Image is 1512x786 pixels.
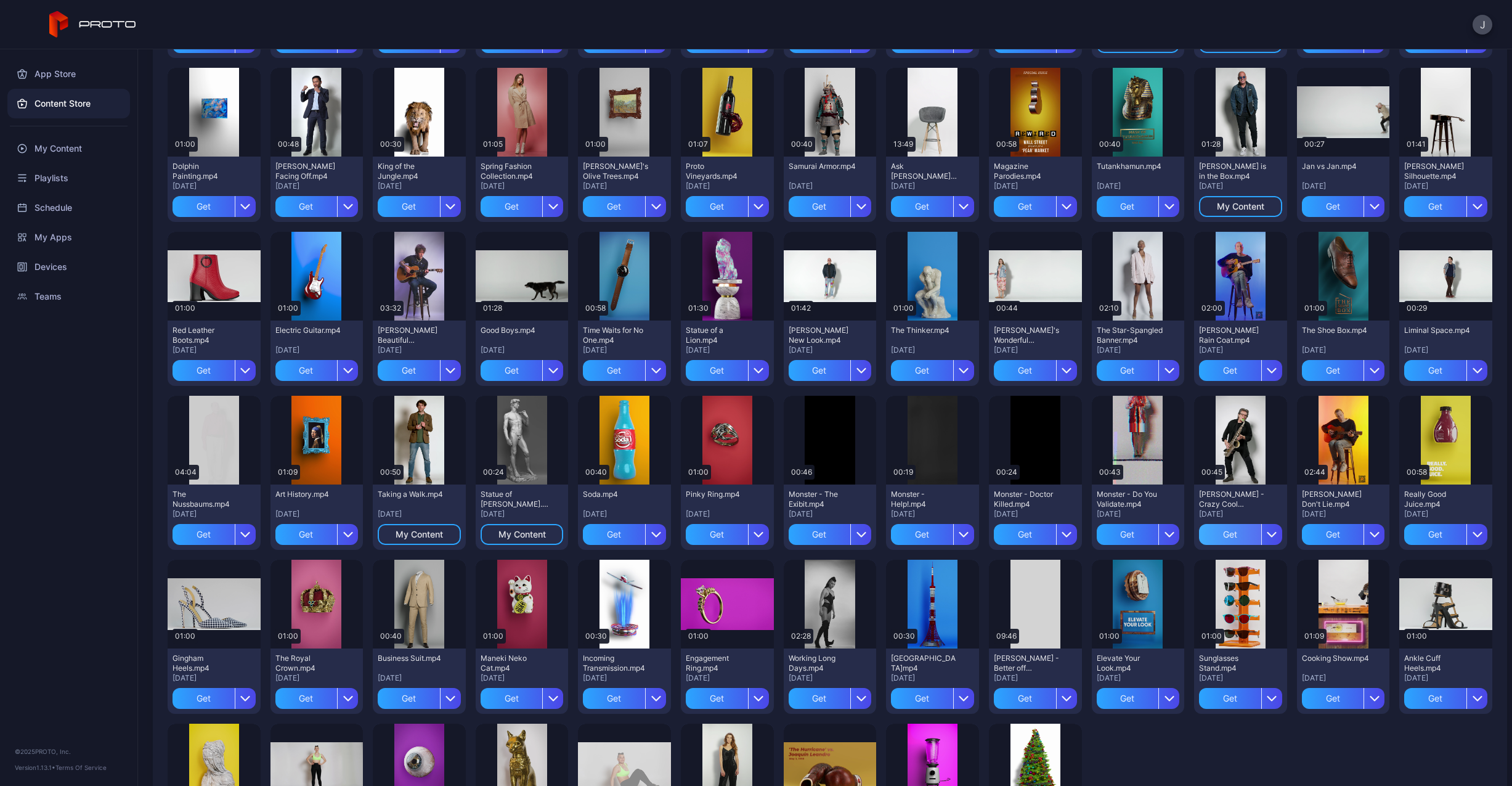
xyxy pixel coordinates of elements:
div: Magazine Parodies.mp4 [994,162,1062,181]
div: Samurai Armor.mp4 [789,162,856,171]
div: [DATE] [481,345,564,355]
div: Monster - Doctor Killed.mp4 [994,489,1062,509]
div: Taking a Walk.mp4 [378,489,445,499]
button: Get [891,524,974,545]
button: Get [994,196,1077,217]
div: Liminal Space.mp4 [1404,325,1472,335]
div: Get [686,360,748,381]
div: [DATE] [1097,509,1180,519]
a: My Content [7,134,130,163]
div: Gingham Heels.mp4 [173,653,240,673]
div: Get [789,524,851,545]
div: [DATE] [1097,345,1180,355]
div: Get [686,196,748,217]
div: Get [378,196,440,217]
div: Incoming Transmission.mp4 [583,653,651,673]
div: [DATE] [1404,181,1487,191]
button: Get [1404,360,1487,381]
div: Get [1199,524,1261,545]
div: Get [1199,688,1261,709]
button: Get [1404,524,1487,545]
div: Schedule [7,193,130,223]
div: Get [1097,688,1159,709]
div: Get [583,196,645,217]
div: The Shoe Box.mp4 [1302,325,1370,335]
button: Get [789,360,872,381]
div: Get [173,196,235,217]
div: © 2025 PROTO, Inc. [15,747,123,756]
div: [DATE] [173,673,256,683]
div: [DATE] [481,509,564,519]
button: Get [891,688,974,709]
div: Get [994,688,1056,709]
div: Get [583,688,645,709]
div: Time Waits for No One.mp4 [583,325,651,345]
div: [DATE] [994,673,1077,683]
button: Get [789,196,872,217]
div: Pinky Ring.mp4 [686,489,754,499]
div: [DATE] [1097,673,1180,683]
button: Get [481,688,564,709]
div: Diane Franklin - Better off Dead.mp4 [994,653,1062,673]
div: Get [1404,196,1466,217]
div: Get [1302,524,1364,545]
div: [DATE] [994,345,1077,355]
div: My Content [396,530,443,539]
div: [DATE] [583,509,666,519]
button: Get [1302,524,1385,545]
div: Electric Guitar.mp4 [275,325,343,335]
div: Scott Page - Crazy Cool Technology.mp4 [1199,489,1267,509]
button: Get [378,360,461,381]
button: Get [1302,196,1385,217]
div: [DATE] [378,673,461,683]
div: Get [686,688,748,709]
div: Get [891,524,953,545]
div: Really Good Juice.mp4 [1404,489,1472,509]
div: [DATE] [789,509,872,519]
div: Get [1302,360,1364,381]
div: [DATE] [994,181,1077,191]
button: Get [481,360,564,381]
div: Spring Fashion Collection.mp4 [481,162,548,181]
div: The Nussbaums.mp4 [173,489,240,509]
a: Content Store [7,89,130,118]
div: My Apps [7,223,130,252]
div: Monster - Do You Validate.mp4 [1097,489,1164,509]
button: Get [1302,360,1385,381]
button: Get [1302,688,1385,709]
button: Get [275,196,359,217]
div: Get [994,196,1056,217]
button: Get [1097,360,1180,381]
div: [DATE] [1199,509,1282,519]
div: [DATE] [789,181,872,191]
button: Get [891,360,974,381]
div: Cooking Show.mp4 [1302,653,1370,663]
div: My Content [498,530,546,539]
div: Get [1404,360,1466,381]
button: Get [1097,688,1180,709]
button: Get [275,688,359,709]
div: Get [789,196,851,217]
div: [DATE] [1404,673,1487,683]
div: Get [994,524,1056,545]
button: Get [378,196,461,217]
div: Soda.mp4 [583,489,651,499]
div: [DATE] [583,345,666,355]
div: Jan vs Jan.mp4 [1302,162,1370,171]
a: Devices [7,252,130,282]
button: My Content [481,524,564,545]
div: [DATE] [891,673,974,683]
div: [DATE] [686,345,769,355]
div: Billy Morrison's Silhouette.mp4 [1404,162,1472,181]
div: Get [1097,360,1159,381]
div: [DATE] [583,181,666,191]
div: Get [1404,524,1466,545]
div: Red Leather Boots.mp4 [173,325,240,345]
a: Terms Of Service [55,764,107,771]
button: Get [275,524,359,545]
button: Get [686,524,769,545]
button: Get [173,360,256,381]
button: Get [994,524,1077,545]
